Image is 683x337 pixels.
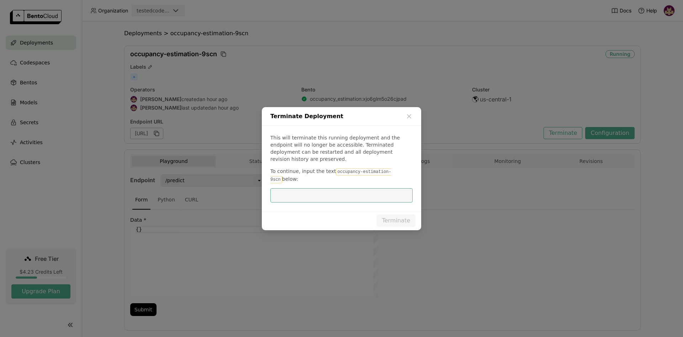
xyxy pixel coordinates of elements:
[282,176,298,182] span: below:
[270,168,336,174] span: To continue, input the text
[262,107,421,230] div: dialog
[262,107,421,126] div: Terminate Deployment
[377,215,415,227] button: Terminate
[270,134,413,163] p: This will terminate this running deployment and the endpoint will no longer be accessible. Termin...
